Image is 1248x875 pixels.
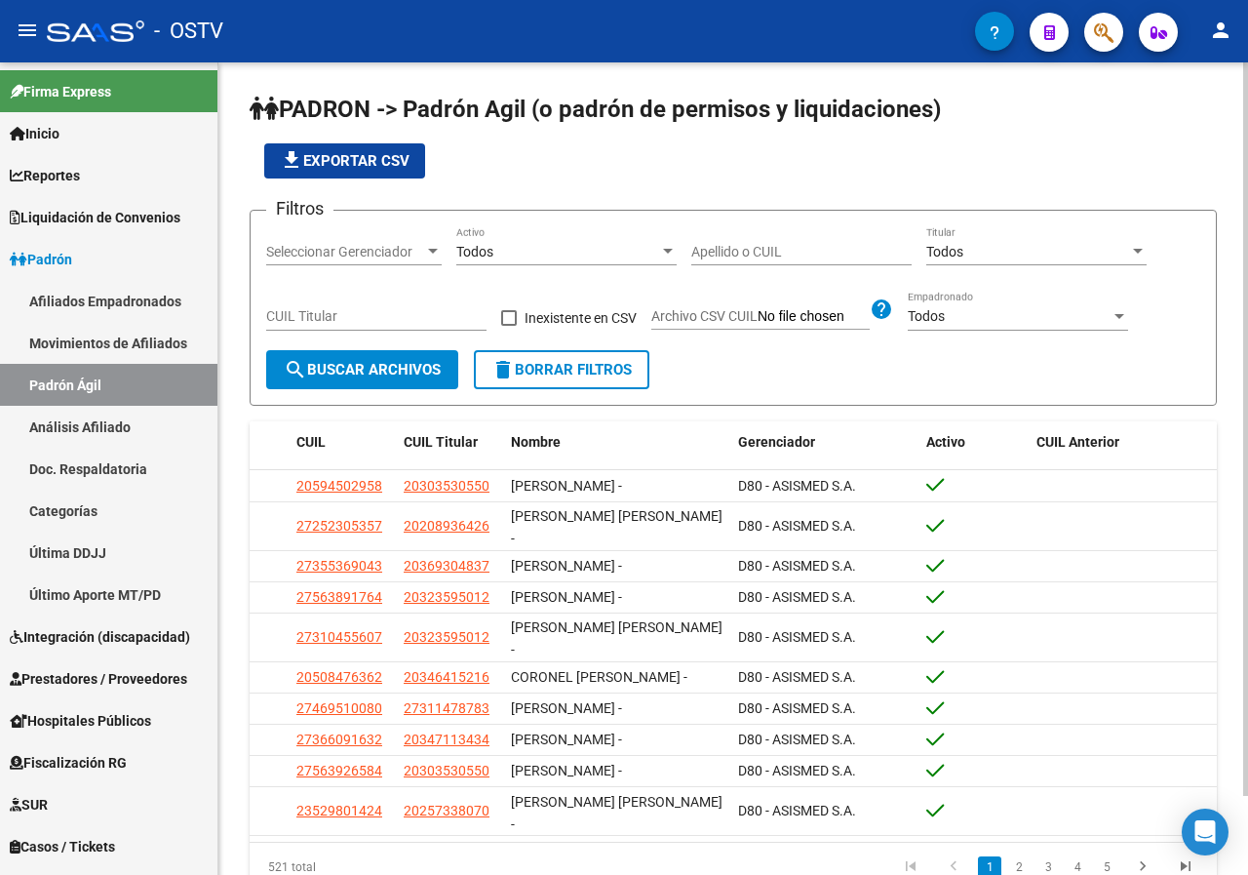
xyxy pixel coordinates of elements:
span: SUR [10,794,48,815]
span: CUIL Anterior [1036,434,1119,450]
input: Archivo CSV CUIL [758,308,870,326]
span: Todos [926,244,963,259]
datatable-header-cell: Activo [918,421,1029,463]
span: Inexistente en CSV [525,306,637,330]
span: CUIL [296,434,326,450]
span: [PERSON_NAME] - [511,478,622,494]
span: Todos [908,308,945,324]
span: [PERSON_NAME] - [511,589,622,605]
span: Borrar Filtros [491,361,632,378]
datatable-header-cell: CUIL [289,421,396,463]
span: 20303530550 [404,478,489,494]
span: 27252305357 [296,518,382,534]
span: D80 - ASISMED S.A. [738,629,856,645]
span: 20257338070 [404,803,489,818]
span: D80 - ASISMED S.A. [738,732,856,747]
span: D80 - ASISMED S.A. [738,763,856,778]
datatable-header-cell: CUIL Anterior [1029,421,1217,463]
span: D80 - ASISMED S.A. [738,478,856,494]
span: Hospitales Públicos [10,710,151,732]
span: 20594502958 [296,478,382,494]
span: CUIL Titular [404,434,478,450]
span: 20303530550 [404,763,489,778]
span: [PERSON_NAME] [PERSON_NAME] - [511,619,722,657]
span: 27366091632 [296,732,382,747]
span: Seleccionar Gerenciador [266,244,424,260]
button: Borrar Filtros [474,350,649,389]
span: [PERSON_NAME] - [511,763,622,778]
span: 27563891764 [296,589,382,605]
span: 20323595012 [404,589,489,605]
span: Todos [456,244,493,259]
span: PADRON -> Padrón Agil (o padrón de permisos y liquidaciones) [250,96,941,123]
mat-icon: search [284,358,307,381]
span: Fiscalización RG [10,752,127,774]
span: D80 - ASISMED S.A. [738,558,856,574]
span: [PERSON_NAME] [PERSON_NAME] - [511,508,722,546]
span: Exportar CSV [280,152,409,170]
span: 20508476362 [296,669,382,685]
span: 23529801424 [296,803,382,818]
span: [PERSON_NAME] - [511,732,622,747]
button: Buscar Archivos [266,350,458,389]
h3: Filtros [266,195,333,222]
span: Casos / Tickets [10,836,115,857]
span: D80 - ASISMED S.A. [738,589,856,605]
datatable-header-cell: CUIL Titular [396,421,503,463]
mat-icon: delete [491,358,515,381]
mat-icon: file_download [280,148,303,172]
span: 27469510080 [296,700,382,716]
div: Open Intercom Messenger [1182,809,1228,855]
span: Nombre [511,434,561,450]
span: Gerenciador [738,434,815,450]
span: Liquidación de Convenios [10,207,180,228]
span: Firma Express [10,81,111,102]
span: Activo [926,434,965,450]
span: Archivo CSV CUIL [651,308,758,324]
span: 27310455607 [296,629,382,645]
span: Buscar Archivos [284,361,441,378]
span: D80 - ASISMED S.A. [738,669,856,685]
span: 27563926584 [296,763,382,778]
span: Inicio [10,123,59,144]
span: 20346415216 [404,669,489,685]
span: Reportes [10,165,80,186]
mat-icon: help [870,298,893,321]
span: 20323595012 [404,629,489,645]
mat-icon: menu [16,19,39,42]
span: [PERSON_NAME] [PERSON_NAME] - [511,794,722,832]
span: D80 - ASISMED S.A. [738,518,856,534]
datatable-header-cell: Nombre [503,421,730,463]
span: [PERSON_NAME] - [511,558,622,574]
span: 20208936426 [404,518,489,534]
span: 27311478783 [404,700,489,716]
span: [PERSON_NAME] - [511,700,622,716]
datatable-header-cell: Gerenciador [730,421,918,463]
mat-icon: person [1209,19,1232,42]
span: CORONEL [PERSON_NAME] - [511,669,687,685]
span: Integración (discapacidad) [10,626,190,648]
span: D80 - ASISMED S.A. [738,700,856,716]
span: Prestadores / Proveedores [10,668,187,690]
span: D80 - ASISMED S.A. [738,803,856,818]
span: Padrón [10,249,72,270]
span: 20369304837 [404,558,489,574]
span: 27355369043 [296,558,382,574]
span: 20347113434 [404,732,489,747]
button: Exportar CSV [264,143,425,179]
span: - OSTV [154,10,223,53]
